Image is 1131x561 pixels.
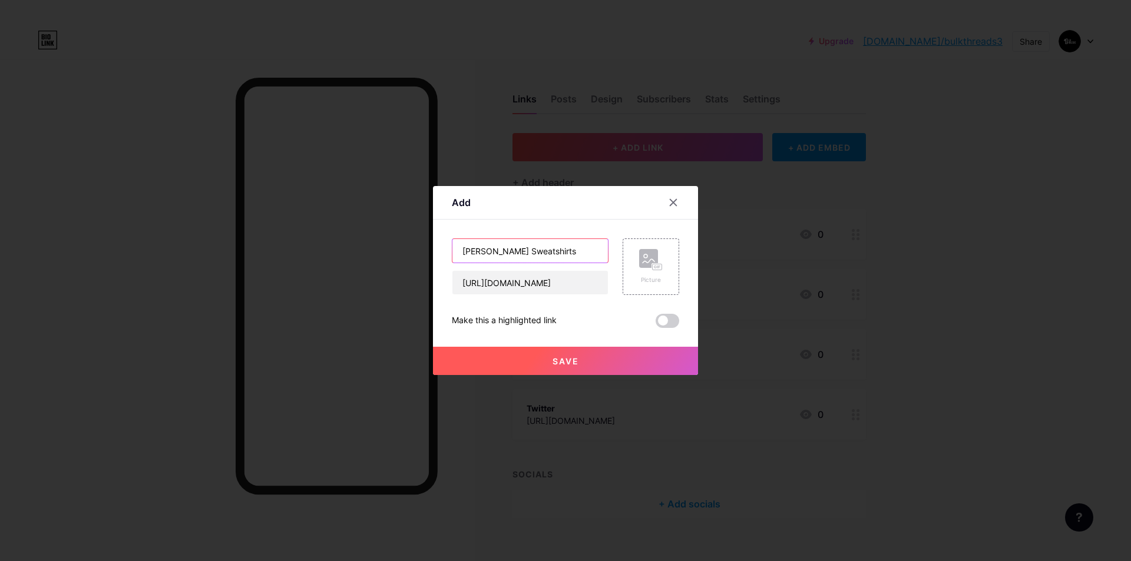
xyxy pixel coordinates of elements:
div: Add [452,195,471,210]
input: URL [452,271,608,294]
input: Title [452,239,608,263]
div: Make this a highlighted link [452,314,557,328]
button: Save [433,347,698,375]
div: Picture [639,275,663,284]
span: Save [553,356,579,366]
